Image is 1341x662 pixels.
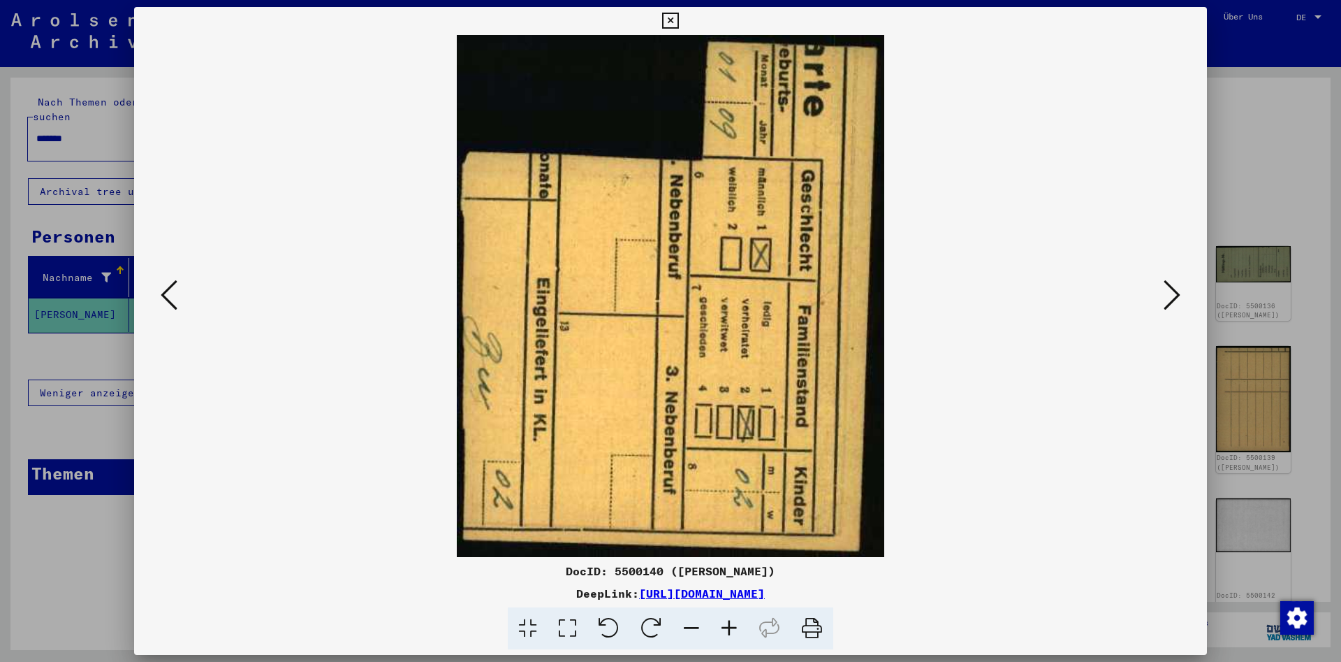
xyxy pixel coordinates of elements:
div: DocID: 5500140 ([PERSON_NAME]) [134,563,1207,580]
div: DeepLink: [134,585,1207,602]
img: 002.jpg [182,35,1159,557]
a: [URL][DOMAIN_NAME] [639,587,765,600]
img: Zustimmung ändern [1280,601,1314,635]
div: Zustimmung ändern [1280,600,1313,634]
